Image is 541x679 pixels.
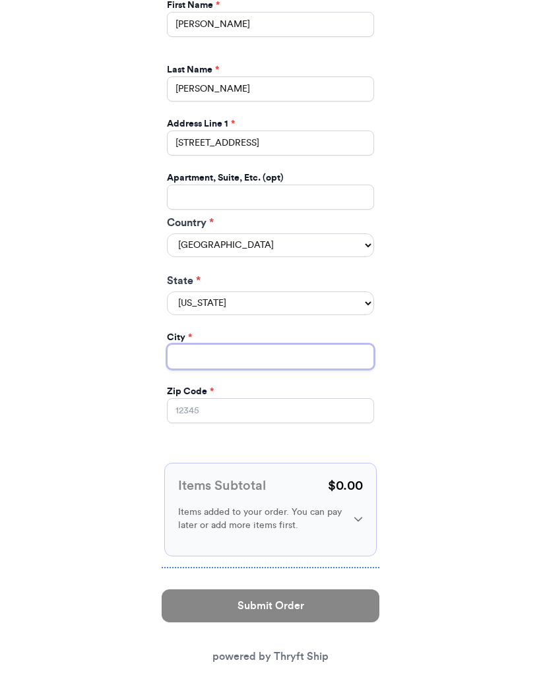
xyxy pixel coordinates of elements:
[167,273,374,289] label: State
[212,651,329,662] a: powered by Thryft Ship
[167,12,374,37] input: First Name
[328,477,363,495] p: $ 0.00
[167,331,192,344] label: City
[167,215,374,231] label: Country
[167,171,284,185] label: Apartment, Suite, Etc. (opt)
[167,117,235,131] label: Address Line 1
[178,477,266,495] h3: Items Subtotal
[167,76,374,102] input: Last Name
[167,398,374,423] input: 12345
[162,589,379,622] button: Submit Order
[167,63,219,76] label: Last Name
[178,506,343,532] p: Items added to your order. You can pay later or add more items first.
[167,385,214,398] label: Zip Code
